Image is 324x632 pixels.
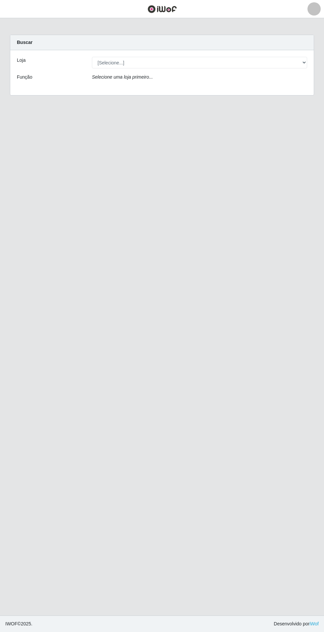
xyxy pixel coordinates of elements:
span: © 2025 . [5,620,32,627]
strong: Buscar [17,40,32,45]
label: Função [17,74,32,81]
a: iWof [309,621,319,626]
span: IWOF [5,621,18,626]
img: CoreUI Logo [147,5,177,13]
label: Loja [17,57,25,64]
span: Desenvolvido por [274,620,319,627]
i: Selecione uma loja primeiro... [92,74,153,80]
